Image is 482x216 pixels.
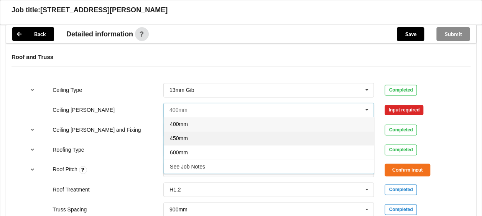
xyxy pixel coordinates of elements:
[53,147,84,153] label: Roofing Type
[53,206,87,213] label: Truss Spacing
[66,31,133,38] span: Detailed information
[385,124,417,135] div: Completed
[170,135,188,141] span: 450mm
[385,144,417,155] div: Completed
[385,184,417,195] div: Completed
[170,121,188,127] span: 400mm
[169,187,181,192] div: H1.2
[25,163,40,177] button: reference-toggle
[12,6,40,15] h3: Job title:
[53,127,141,133] label: Ceiling [PERSON_NAME] and Fixing
[169,87,194,93] div: 13mm Gib
[25,143,40,157] button: reference-toggle
[170,164,205,170] span: See Job Notes
[53,107,115,113] label: Ceiling [PERSON_NAME]
[12,53,470,61] h4: Roof and Truss
[385,164,430,176] button: Confirm input
[170,149,188,155] span: 600mm
[169,207,188,212] div: 900mm
[40,6,168,15] h3: [STREET_ADDRESS][PERSON_NAME]
[25,83,40,97] button: reference-toggle
[385,204,417,215] div: Completed
[385,105,423,115] div: Input required
[25,123,40,137] button: reference-toggle
[397,27,424,41] button: Save
[53,166,79,172] label: Roof Pitch
[12,27,54,41] button: Back
[53,87,82,93] label: Ceiling Type
[385,85,417,95] div: Completed
[53,187,90,193] label: Roof Treatment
